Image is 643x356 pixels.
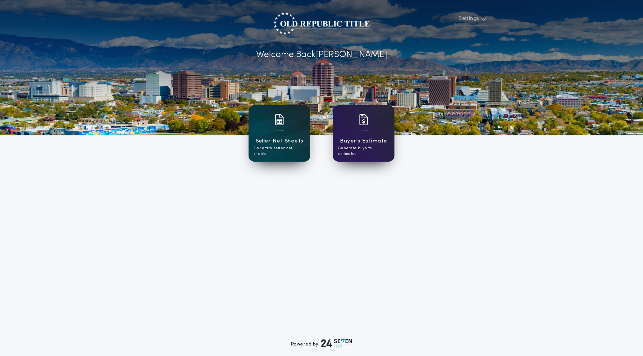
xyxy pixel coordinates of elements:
div: Powered by [291,339,352,348]
button: Settings [454,12,489,26]
p: Generate seller net sheets [254,145,305,157]
img: card icon [359,114,368,125]
h1: Buyer's Estimate [340,137,387,145]
a: card iconBuyer's EstimateGenerate buyer's estimates [333,105,394,162]
img: logo [321,339,352,348]
img: card icon [275,114,284,125]
p: Generate buyer's estimates [338,145,389,157]
h1: Seller Net Sheets [256,137,303,145]
a: card iconSeller Net SheetsGenerate seller net sheets [249,105,310,162]
p: Welcome Back [PERSON_NAME] [256,48,387,62]
img: account-logo [273,12,370,35]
